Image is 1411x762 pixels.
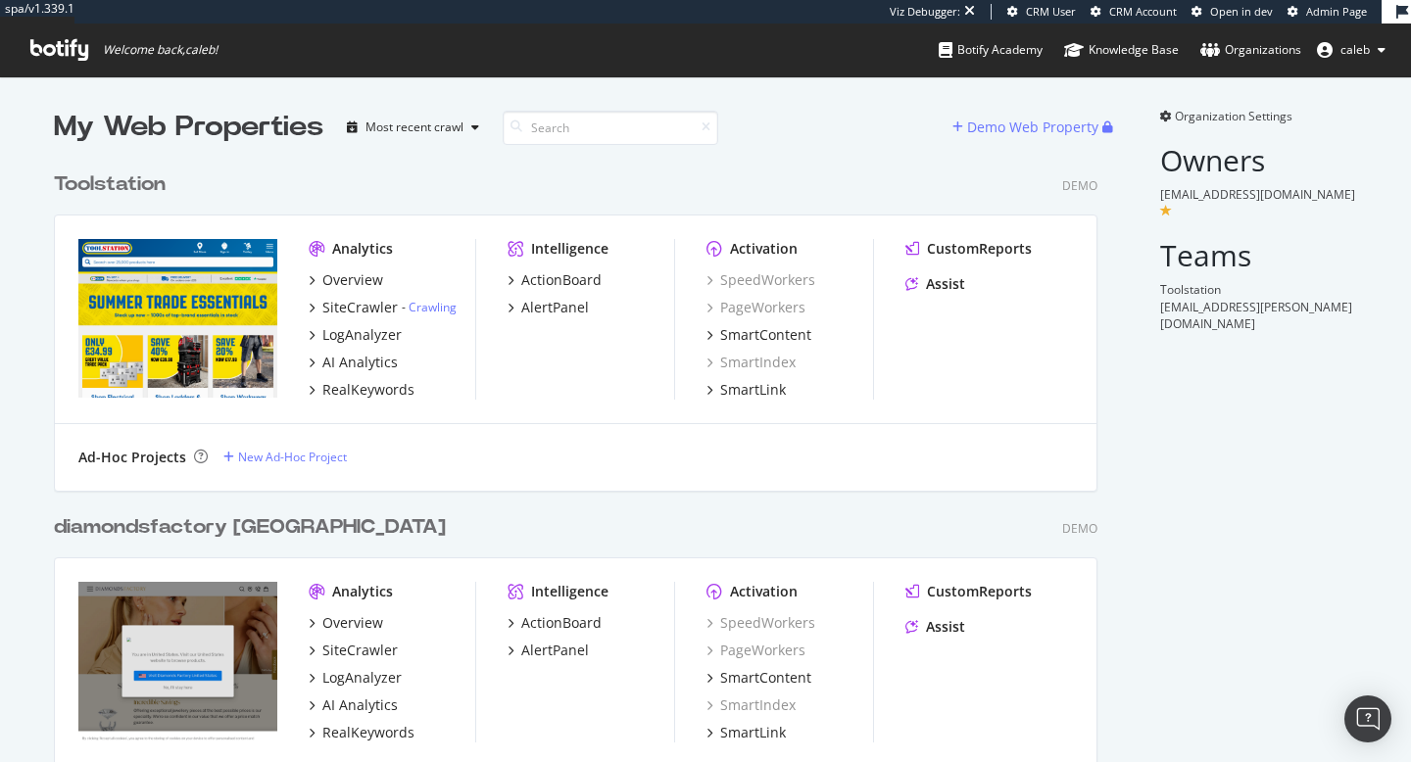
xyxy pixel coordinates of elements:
div: RealKeywords [322,380,414,400]
a: Organizations [1200,24,1301,76]
a: Knowledge Base [1064,24,1179,76]
a: Toolstation [54,170,173,199]
a: Overview [309,613,383,633]
a: LogAnalyzer [309,668,402,688]
a: Assist [905,617,965,637]
div: LogAnalyzer [322,325,402,345]
a: SmartIndex [706,353,796,372]
a: SmartIndex [706,695,796,715]
div: Assist [926,274,965,294]
div: New Ad-Hoc Project [238,449,347,465]
div: CustomReports [927,582,1032,601]
div: Toolstation [54,170,166,199]
a: ActionBoard [508,270,602,290]
div: ActionBoard [521,613,602,633]
div: Overview [322,270,383,290]
div: SmartContent [720,325,811,345]
span: caleb [1340,41,1370,58]
div: SmartContent [720,668,811,688]
div: Open Intercom Messenger [1344,695,1391,742]
div: Toolstation [1160,281,1357,298]
a: SiteCrawler- Crawling [309,298,457,317]
a: Overview [309,270,383,290]
a: ActionBoard [508,613,602,633]
a: AlertPanel [508,298,589,317]
div: Analytics [332,239,393,259]
span: [EMAIL_ADDRESS][PERSON_NAME][DOMAIN_NAME] [1160,299,1352,332]
span: Admin Page [1306,4,1367,19]
div: Demo [1062,520,1097,537]
a: Demo Web Property [952,119,1102,135]
div: Activation [730,239,798,259]
img: Toolstation [78,239,277,398]
a: SmartContent [706,668,811,688]
a: PageWorkers [706,641,805,660]
div: AI Analytics [322,695,398,715]
div: Knowledge Base [1064,40,1179,60]
div: Organizations [1200,40,1301,60]
a: SmartLink [706,380,786,400]
a: LogAnalyzer [309,325,402,345]
div: Intelligence [531,239,608,259]
div: ActionBoard [521,270,602,290]
span: Welcome back, caleb ! [103,42,218,58]
div: AlertPanel [521,298,589,317]
div: Intelligence [531,582,608,601]
button: Demo Web Property [952,112,1102,143]
div: Analytics [332,582,393,601]
a: SpeedWorkers [706,613,815,633]
a: AlertPanel [508,641,589,660]
div: SmartLink [720,380,786,400]
a: CRM User [1007,4,1076,20]
a: New Ad-Hoc Project [223,449,347,465]
div: SiteCrawler [322,298,398,317]
div: - [402,299,457,315]
div: AI Analytics [322,353,398,372]
div: SmartLink [720,723,786,742]
div: CustomReports [927,239,1032,259]
a: Crawling [409,299,457,315]
span: [EMAIL_ADDRESS][DOMAIN_NAME] [1160,186,1355,203]
div: diamondsfactory [GEOGRAPHIC_DATA] [54,513,446,542]
div: RealKeywords [322,723,414,742]
a: Botify Academy [939,24,1043,76]
a: SmartLink [706,723,786,742]
a: CRM Account [1091,4,1177,20]
h2: Owners [1160,144,1357,176]
a: Open in dev [1192,4,1273,20]
a: PageWorkers [706,298,805,317]
input: Search [503,111,718,145]
div: Most recent crawl [365,121,463,133]
div: SiteCrawler [322,641,398,660]
a: diamondsfactory [GEOGRAPHIC_DATA] [54,513,454,542]
a: CustomReports [905,239,1032,259]
a: SmartContent [706,325,811,345]
button: caleb [1301,34,1401,66]
div: Demo Web Property [967,118,1098,137]
a: CustomReports [905,582,1032,601]
a: RealKeywords [309,380,414,400]
div: My Web Properties [54,108,323,147]
span: CRM User [1026,4,1076,19]
a: AI Analytics [309,695,398,715]
div: Overview [322,613,383,633]
div: Activation [730,582,798,601]
a: Admin Page [1288,4,1367,20]
div: Ad-Hoc Projects [78,448,186,467]
a: Assist [905,274,965,294]
a: SpeedWorkers [706,270,815,290]
h2: Teams [1160,239,1357,271]
div: LogAnalyzer [322,668,402,688]
div: Demo [1062,177,1097,194]
span: CRM Account [1109,4,1177,19]
a: AI Analytics [309,353,398,372]
button: Most recent crawl [339,112,487,143]
div: Botify Academy [939,40,1043,60]
div: AlertPanel [521,641,589,660]
span: Open in dev [1210,4,1273,19]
